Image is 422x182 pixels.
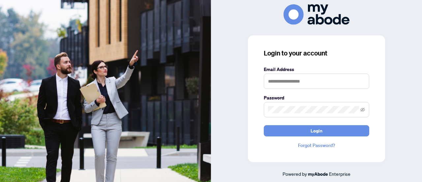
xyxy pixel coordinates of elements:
h3: Login to your account [264,49,369,58]
span: Enterprise [329,171,350,177]
span: eye-invisible [360,107,365,112]
label: Email Address [264,66,369,73]
button: Login [264,125,369,136]
label: Password [264,94,369,101]
a: myAbode [308,170,328,178]
span: Powered by [283,171,307,177]
img: ma-logo [284,4,349,24]
a: Forgot Password? [264,142,369,149]
span: Login [311,126,322,136]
